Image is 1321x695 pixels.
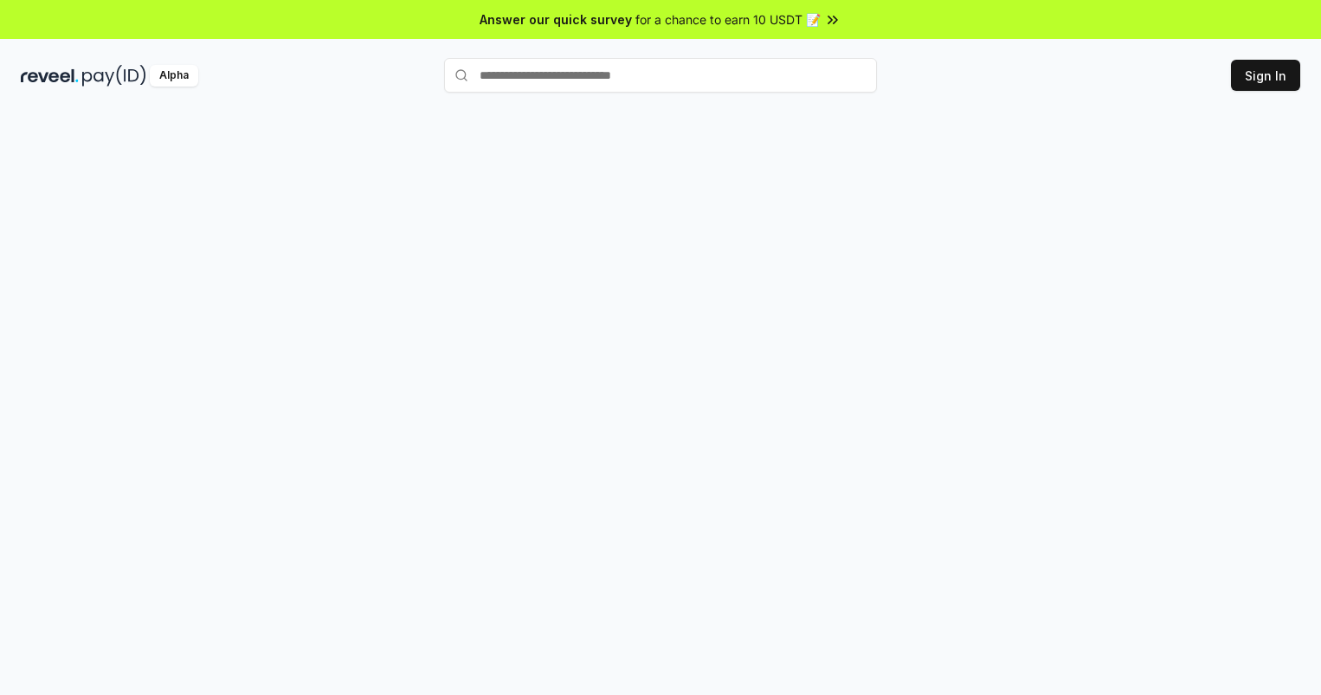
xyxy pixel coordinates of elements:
img: reveel_dark [21,65,79,87]
button: Sign In [1231,60,1300,91]
span: for a chance to earn 10 USDT 📝 [635,10,821,29]
div: Alpha [150,65,198,87]
img: pay_id [82,65,146,87]
span: Answer our quick survey [480,10,632,29]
